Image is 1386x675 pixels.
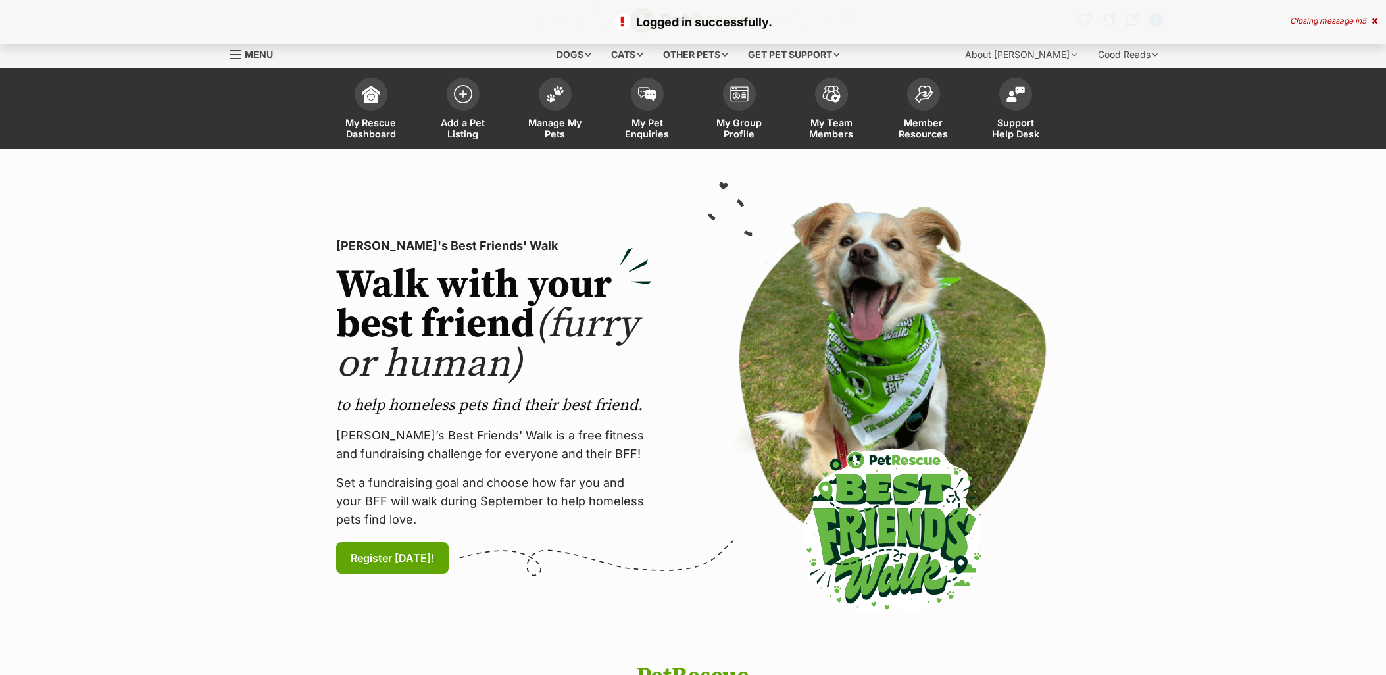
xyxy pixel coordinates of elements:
span: My Rescue Dashboard [341,117,401,139]
span: Register [DATE]! [351,550,434,566]
img: add-pet-listing-icon-0afa8454b4691262ce3f59096e99ab1cd57d4a30225e0717b998d2c9b9846f56.svg [454,85,472,103]
span: Support Help Desk [986,117,1045,139]
img: dashboard-icon-eb2f2d2d3e046f16d808141f083e7271f6b2e854fb5c12c21221c1fb7104beca.svg [362,85,380,103]
img: manage-my-pets-icon-02211641906a0b7f246fdf0571729dbe1e7629f14944591b6c1af311fb30b64b.svg [546,86,564,103]
div: Get pet support [739,41,849,68]
a: Manage My Pets [509,71,601,149]
span: My Team Members [802,117,861,139]
img: group-profile-icon-3fa3cf56718a62981997c0bc7e787c4b2cf8bcc04b72c1350f741eb67cf2f40e.svg [730,86,749,102]
p: [PERSON_NAME]'s Best Friends' Walk [336,237,652,255]
a: My Group Profile [693,71,785,149]
h2: Walk with your best friend [336,266,652,384]
span: Add a Pet Listing [433,117,493,139]
span: My Pet Enquiries [618,117,677,139]
span: Member Resources [894,117,953,139]
a: Register [DATE]! [336,542,449,574]
img: pet-enquiries-icon-7e3ad2cf08bfb03b45e93fb7055b45f3efa6380592205ae92323e6603595dc1f.svg [638,87,656,101]
span: Menu [245,49,273,60]
a: Menu [230,41,282,65]
a: My Rescue Dashboard [325,71,417,149]
p: [PERSON_NAME]’s Best Friends' Walk is a free fitness and fundraising challenge for everyone and t... [336,426,652,463]
div: Dogs [547,41,600,68]
span: (furry or human) [336,300,638,389]
a: My Team Members [785,71,878,149]
div: Other pets [654,41,737,68]
a: Member Resources [878,71,970,149]
a: Support Help Desk [970,71,1062,149]
div: Cats [602,41,652,68]
img: help-desk-icon-fdf02630f3aa405de69fd3d07c3f3aa587a6932b1a1747fa1d2bba05be0121f9.svg [1006,86,1025,102]
div: About [PERSON_NAME] [956,41,1086,68]
a: Add a Pet Listing [417,71,509,149]
a: My Pet Enquiries [601,71,693,149]
img: team-members-icon-5396bd8760b3fe7c0b43da4ab00e1e3bb1a5d9ba89233759b79545d2d3fc5d0d.svg [822,86,841,103]
div: Good Reads [1089,41,1167,68]
p: to help homeless pets find their best friend. [336,395,652,416]
span: My Group Profile [710,117,769,139]
img: member-resources-icon-8e73f808a243e03378d46382f2149f9095a855e16c252ad45f914b54edf8863c.svg [914,85,933,103]
span: Manage My Pets [526,117,585,139]
p: Set a fundraising goal and choose how far you and your BFF will walk during September to help hom... [336,474,652,529]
